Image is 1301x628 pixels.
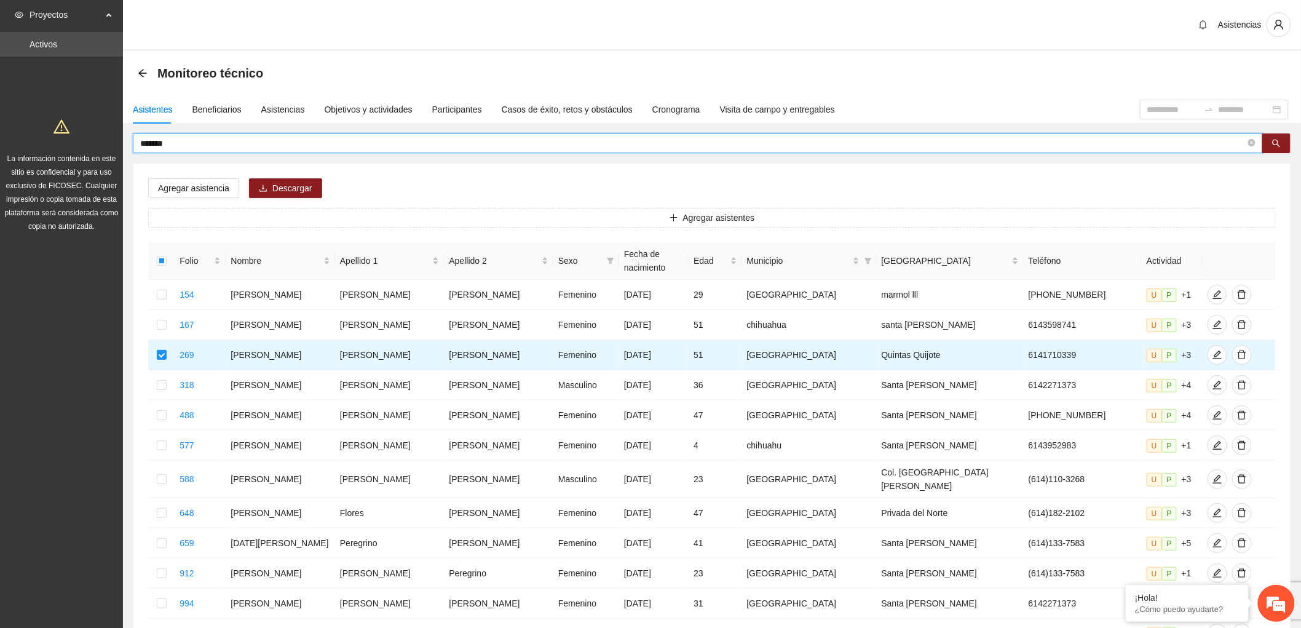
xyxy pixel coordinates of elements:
div: Asistentes [133,103,173,116]
td: [PERSON_NAME] [226,461,335,498]
td: 47 [689,400,741,431]
button: delete [1232,503,1252,523]
td: [PERSON_NAME] [444,400,553,431]
td: [PERSON_NAME] [444,498,553,528]
th: Teléfono [1024,242,1142,280]
span: plus [670,213,678,223]
td: +4 [1142,370,1203,400]
td: Peregrino [444,558,553,589]
button: bell [1193,15,1213,34]
a: 269 [180,350,194,360]
button: edit [1208,503,1227,523]
td: [PERSON_NAME] [444,280,553,310]
td: [PERSON_NAME] [335,400,445,431]
a: 318 [180,380,194,390]
button: delete [1232,533,1252,553]
td: santa [PERSON_NAME] [877,310,1024,340]
td: [PERSON_NAME] [226,498,335,528]
button: delete [1232,563,1252,583]
td: 6143952983 [1024,431,1142,461]
span: P [1162,507,1177,520]
div: Visita de campo y entregables [720,103,835,116]
td: Femenino [553,431,619,461]
td: [DATE] [619,400,689,431]
td: +3 [1142,340,1203,370]
span: delete [1233,508,1251,518]
span: delete [1233,538,1251,548]
span: delete [1233,380,1251,390]
button: edit [1208,563,1227,583]
td: [PERSON_NAME] [226,370,335,400]
a: 912 [180,568,194,578]
button: delete [1232,285,1252,304]
td: Femenino [553,558,619,589]
button: edit [1208,285,1227,304]
span: U [1147,537,1162,550]
span: download [259,184,267,194]
td: Col. [GEOGRAPHIC_DATA][PERSON_NAME] [877,461,1024,498]
td: [PERSON_NAME] [335,310,445,340]
span: Agregar asistencia [158,181,229,195]
td: [GEOGRAPHIC_DATA] [742,400,877,431]
span: close-circle [1248,138,1256,149]
span: search [1272,139,1281,149]
td: [PERSON_NAME] [226,340,335,370]
span: to [1204,105,1214,114]
td: 29 [689,280,741,310]
a: 648 [180,508,194,518]
td: [PERSON_NAME] [444,370,553,400]
span: filter [862,252,874,270]
span: P [1162,537,1177,550]
td: [PERSON_NAME] [444,310,553,340]
span: bell [1194,20,1212,30]
td: Masculino [553,461,619,498]
span: edit [1208,410,1227,420]
span: Estamos en línea. [71,164,170,288]
td: [GEOGRAPHIC_DATA] [742,280,877,310]
span: edit [1208,474,1227,484]
td: [PHONE_NUMBER] [1024,400,1142,431]
button: search [1262,133,1291,153]
td: (614)110-3268 [1024,461,1142,498]
div: Asistencias [261,103,305,116]
td: Santa [PERSON_NAME] [877,528,1024,558]
td: [PERSON_NAME] [444,431,553,461]
button: user [1267,12,1291,37]
span: filter [864,257,872,264]
p: ¿Cómo puedo ayudarte? [1135,605,1240,614]
span: U [1147,507,1162,520]
span: P [1162,409,1177,423]
td: 6141710339 [1024,340,1142,370]
span: U [1147,349,1162,362]
td: [DATE] [619,340,689,370]
span: close-circle [1248,139,1256,146]
span: eye [15,10,23,19]
td: Masculino [553,370,619,400]
span: U [1147,473,1162,487]
span: Municipio [747,254,850,268]
td: 31 [689,589,741,619]
div: Beneficiarios [192,103,242,116]
td: 6142271373 [1024,370,1142,400]
span: filter [604,252,617,270]
a: 994 [180,598,194,608]
button: edit [1208,405,1227,425]
td: +4 [1142,400,1203,431]
span: Folio [180,254,212,268]
button: edit [1208,435,1227,455]
td: Femenino [553,310,619,340]
span: edit [1208,290,1227,300]
div: Back [138,68,148,79]
th: Apellido 2 [444,242,553,280]
td: marmol lll [877,280,1024,310]
a: 577 [180,440,194,450]
td: [DATE] [619,498,689,528]
span: La información contenida en este sitio es confidencial y para uso exclusivo de FICOSEC. Cualquier... [5,154,119,231]
td: Femenino [553,340,619,370]
td: +1 [1142,558,1203,589]
td: (614)182-2102 [1024,498,1142,528]
span: P [1162,288,1177,302]
td: [PERSON_NAME] [335,589,445,619]
span: U [1147,319,1162,332]
a: 154 [180,290,194,300]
